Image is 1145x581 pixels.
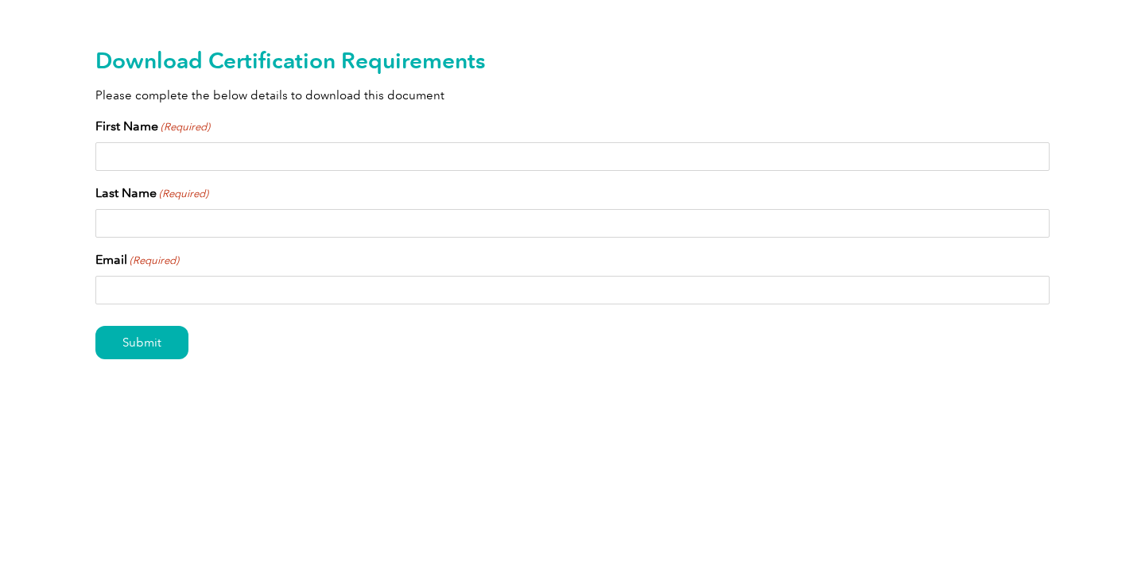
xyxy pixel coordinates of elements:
label: Last Name [95,184,208,203]
span: (Required) [129,253,180,269]
span: (Required) [160,119,211,135]
label: First Name [95,117,210,136]
h2: Download Certification Requirements [95,48,1050,73]
label: Email [95,250,179,269]
p: Please complete the below details to download this document [95,87,1050,104]
input: Submit [95,326,188,359]
span: (Required) [158,186,209,202]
